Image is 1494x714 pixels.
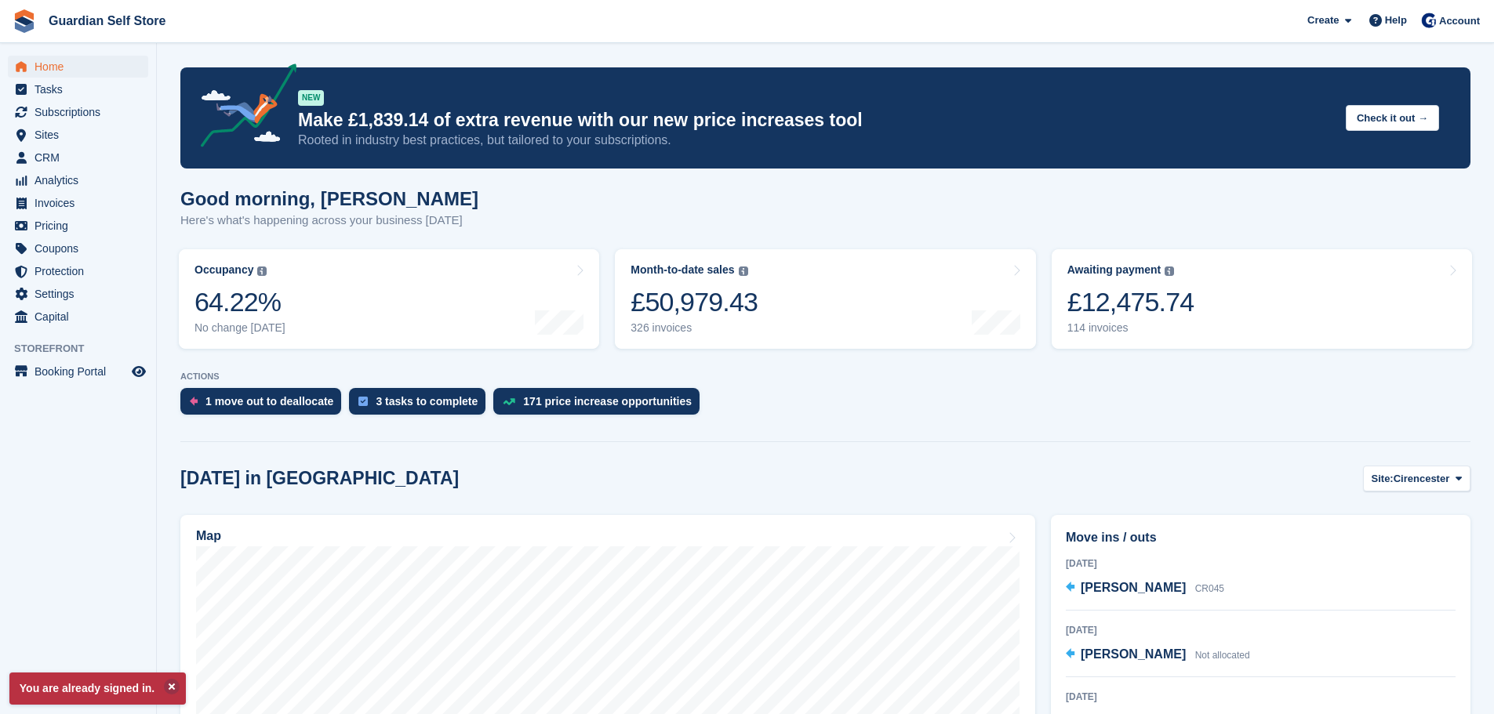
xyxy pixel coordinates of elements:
[8,361,148,382] a: menu
[35,56,129,78] span: Home
[35,361,129,382] span: Booking Portal
[1165,266,1174,276] img: icon-info-grey-7440780725fd019a000dd9b08b2336e03edf1995a4989e88bcd33f0948082b44.svg
[1346,105,1439,131] button: Check it out →
[35,78,129,100] span: Tasks
[8,306,148,328] a: menu
[1394,471,1450,487] span: Cirencester
[257,266,267,276] img: icon-info-grey-7440780725fd019a000dd9b08b2336e03edf1995a4989e88bcd33f0948082b44.svg
[194,321,285,335] div: No change [DATE]
[631,286,758,318] div: £50,979.43
[205,395,333,408] div: 1 move out to deallocate
[8,124,148,146] a: menu
[190,397,198,406] img: move_outs_to_deallocate_icon-f764333ba52eb49d3ac5e1228854f67142a1ed5810a6f6cc68b1a99e826820c5.svg
[1421,13,1437,28] img: Tom Scott
[1372,471,1394,487] span: Site:
[179,249,599,349] a: Occupancy 64.22% No change [DATE]
[8,283,148,305] a: menu
[1052,249,1472,349] a: Awaiting payment £12,475.74 114 invoices
[1067,263,1161,277] div: Awaiting payment
[1066,528,1456,547] h2: Move ins / outs
[8,169,148,191] a: menu
[8,215,148,237] a: menu
[493,388,707,422] a: 171 price increase opportunities
[1307,13,1339,28] span: Create
[35,147,129,169] span: CRM
[1067,286,1194,318] div: £12,475.74
[631,263,734,277] div: Month-to-date sales
[1066,645,1250,665] a: [PERSON_NAME] Not allocated
[8,260,148,282] a: menu
[1363,466,1470,491] button: Site: Cirencester
[13,9,36,33] img: stora-icon-8386f47178a22dfd0bd8f6a31ec36ba5ce8667c1dd55bd0f319d3a0aa187defe.svg
[615,249,1035,349] a: Month-to-date sales £50,979.43 326 invoices
[739,266,748,276] img: icon-info-grey-7440780725fd019a000dd9b08b2336e03edf1995a4989e88bcd33f0948082b44.svg
[35,192,129,214] span: Invoices
[8,56,148,78] a: menu
[1066,556,1456,571] div: [DATE]
[129,362,148,381] a: Preview store
[1195,583,1224,594] span: CR045
[1066,623,1456,637] div: [DATE]
[1066,690,1456,704] div: [DATE]
[35,306,129,328] span: Capital
[349,388,493,422] a: 3 tasks to complete
[35,260,129,282] span: Protection
[194,286,285,318] div: 64.22%
[503,398,515,405] img: price_increase_opportunities-93ffe204e8149a01c8c9dc8f82e8f89637d9d84a8eef4429ea346261dce0b2c0.svg
[42,8,172,34] a: Guardian Self Store
[180,212,478,230] p: Here's what's happening across your business [DATE]
[1081,647,1186,661] span: [PERSON_NAME]
[1066,578,1224,599] a: [PERSON_NAME] CR045
[180,188,478,209] h1: Good morning, [PERSON_NAME]
[35,237,129,259] span: Coupons
[298,109,1333,132] p: Make £1,839.14 of extra revenue with our new price increases tool
[180,371,1470,382] p: ACTIONS
[187,63,297,153] img: price-adjustments-announcement-icon-8257ccfd72463d97f412b2fc003d46551f7dbcb40ab6d574587a9cd5c0d94...
[8,101,148,123] a: menu
[631,321,758,335] div: 326 invoices
[180,468,459,489] h2: [DATE] in [GEOGRAPHIC_DATA]
[9,672,186,705] p: You are already signed in.
[298,132,1333,149] p: Rooted in industry best practices, but tailored to your subscriptions.
[35,283,129,305] span: Settings
[1439,13,1480,29] span: Account
[8,192,148,214] a: menu
[35,124,129,146] span: Sites
[196,529,221,543] h2: Map
[8,237,148,259] a: menu
[1385,13,1407,28] span: Help
[8,78,148,100] a: menu
[1195,650,1250,661] span: Not allocated
[35,215,129,237] span: Pricing
[8,147,148,169] a: menu
[1081,581,1186,594] span: [PERSON_NAME]
[14,341,156,357] span: Storefront
[1067,321,1194,335] div: 114 invoices
[194,263,253,277] div: Occupancy
[358,397,368,406] img: task-75834270c22a3079a89374b754ae025e5fb1db73e45f91037f5363f120a921f8.svg
[180,388,349,422] a: 1 move out to deallocate
[35,169,129,191] span: Analytics
[523,395,692,408] div: 171 price increase opportunities
[298,90,324,106] div: NEW
[376,395,478,408] div: 3 tasks to complete
[35,101,129,123] span: Subscriptions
